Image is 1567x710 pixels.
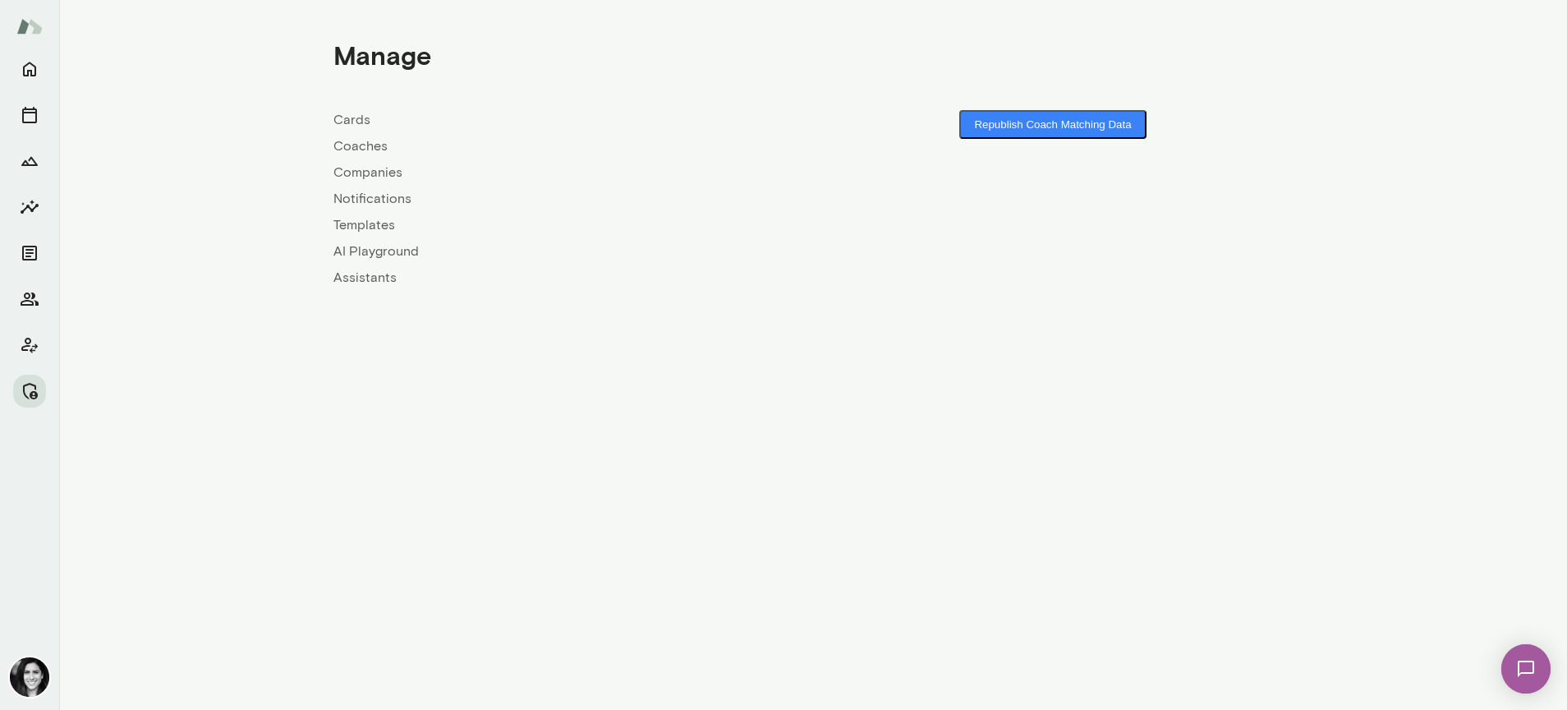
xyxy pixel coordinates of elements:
img: Jamie Albers [10,657,49,697]
img: Mento [16,11,43,42]
a: Templates [333,215,813,235]
a: AI Playground [333,242,813,261]
a: Assistants [333,268,813,288]
a: Cards [333,110,813,130]
button: Manage [13,375,46,408]
a: Companies [333,163,813,182]
button: Republish Coach Matching Data [959,110,1146,139]
button: Home [13,53,46,85]
button: Client app [13,329,46,362]
button: Insights [13,191,46,224]
button: Documents [13,237,46,270]
h4: Manage [333,39,431,71]
a: Coaches [333,136,813,156]
a: Notifications [333,189,813,209]
button: Members [13,283,46,316]
button: Growth Plan [13,145,46,177]
button: Sessions [13,99,46,131]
